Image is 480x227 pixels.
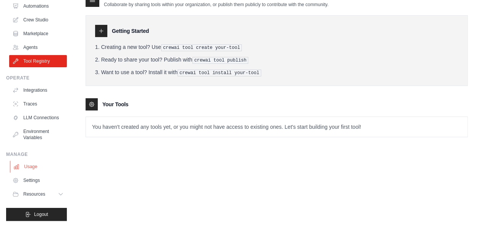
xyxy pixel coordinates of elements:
[9,41,67,54] a: Agents
[10,161,68,173] a: Usage
[178,70,261,76] pre: crewai tool install your-tool
[9,188,67,200] button: Resources
[192,57,249,64] pre: crewai tool publish
[6,151,67,157] div: Manage
[95,68,458,76] li: Want to use a tool? Install it with
[9,98,67,110] a: Traces
[23,191,45,197] span: Resources
[6,208,67,221] button: Logout
[9,28,67,40] a: Marketplace
[9,174,67,186] a: Settings
[86,117,467,137] p: You haven't created any tools yet, or you might not have access to existing ones. Let's start bui...
[104,2,328,8] p: Collaborate by sharing tools within your organization, or publish them publicly to contribute wit...
[9,125,67,144] a: Environment Variables
[6,75,67,81] div: Operate
[95,43,458,51] li: Creating a new tool? Use
[102,101,128,108] h3: Your Tools
[9,112,67,124] a: LLM Connections
[161,44,242,51] pre: crewai tool create your-tool
[9,55,67,67] a: Tool Registry
[112,27,149,35] h3: Getting Started
[9,84,67,96] a: Integrations
[9,14,67,26] a: Crew Studio
[34,211,48,217] span: Logout
[95,56,458,64] li: Ready to share your tool? Publish with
